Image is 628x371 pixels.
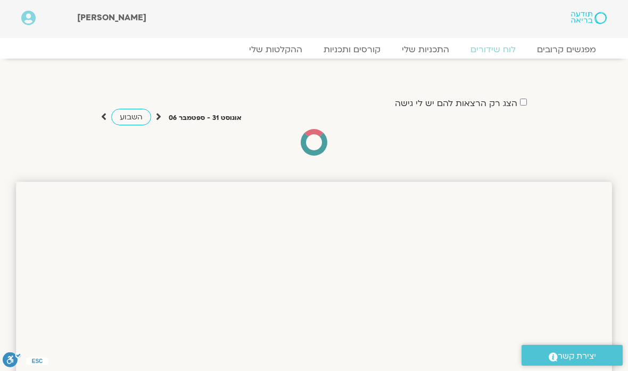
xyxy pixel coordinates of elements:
[120,112,143,122] span: השבוע
[169,112,242,124] p: אוגוסט 31 - ספטמבר 06
[558,349,596,364] span: יצירת קשר
[238,44,313,55] a: ההקלטות שלי
[522,345,623,366] a: יצירת קשר
[395,99,517,108] label: הצג רק הרצאות להם יש לי גישה
[313,44,391,55] a: קורסים ותכניות
[21,44,607,55] nav: Menu
[526,44,607,55] a: מפגשים קרובים
[460,44,526,55] a: לוח שידורים
[77,12,146,23] span: [PERSON_NAME]
[111,109,151,125] a: השבוע
[391,44,460,55] a: התכניות שלי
